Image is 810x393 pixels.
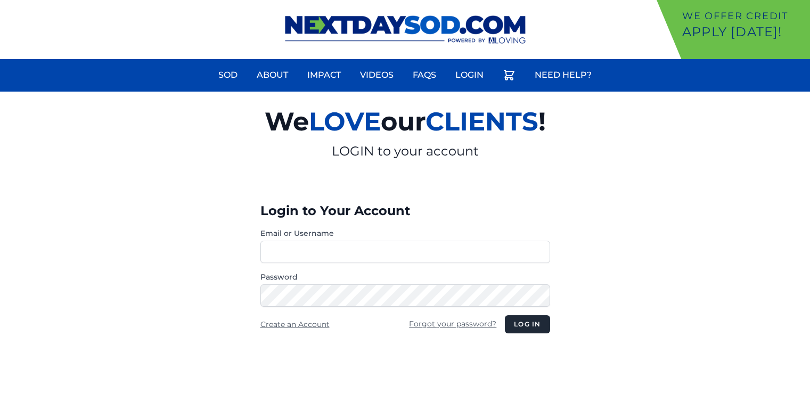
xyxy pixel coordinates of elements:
h3: Login to Your Account [260,202,550,219]
button: Log in [505,315,550,333]
h2: We our ! [141,100,669,143]
a: Videos [354,62,400,88]
p: LOGIN to your account [141,143,669,160]
a: Sod [212,62,244,88]
a: Impact [301,62,347,88]
p: We offer Credit [682,9,806,23]
a: Create an Account [260,320,330,329]
a: About [250,62,294,88]
span: LOVE [309,106,381,137]
a: Login [449,62,490,88]
a: Need Help? [528,62,598,88]
p: Apply [DATE]! [682,23,806,40]
label: Email or Username [260,228,550,239]
span: CLIENTS [426,106,538,137]
a: FAQs [406,62,443,88]
a: Forgot your password? [409,319,496,329]
label: Password [260,272,550,282]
